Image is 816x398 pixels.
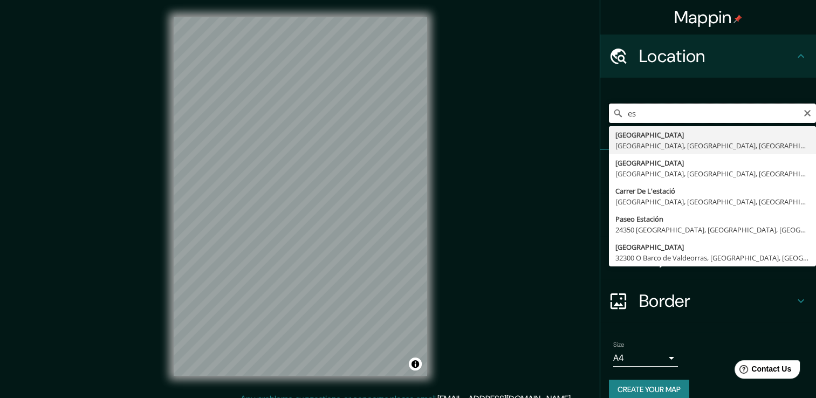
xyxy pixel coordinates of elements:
button: Toggle attribution [409,358,422,370]
div: [GEOGRAPHIC_DATA] [615,129,810,140]
div: 24350 [GEOGRAPHIC_DATA], [GEOGRAPHIC_DATA], [GEOGRAPHIC_DATA] [615,224,810,235]
div: [GEOGRAPHIC_DATA], [GEOGRAPHIC_DATA], [GEOGRAPHIC_DATA] [615,196,810,207]
div: Location [600,35,816,78]
h4: Border [639,290,794,312]
h4: Location [639,45,794,67]
canvas: Map [174,17,427,376]
div: Carrer De L'estació [615,186,810,196]
div: [GEOGRAPHIC_DATA] [615,157,810,168]
iframe: Help widget launcher [720,356,804,386]
div: Pins [600,150,816,193]
h4: Layout [639,247,794,269]
div: [GEOGRAPHIC_DATA] [615,242,810,252]
div: Layout [600,236,816,279]
div: Style [600,193,816,236]
div: [GEOGRAPHIC_DATA], [GEOGRAPHIC_DATA], [GEOGRAPHIC_DATA] [615,168,810,179]
div: [GEOGRAPHIC_DATA], [GEOGRAPHIC_DATA], [GEOGRAPHIC_DATA] [615,140,810,151]
div: 32300 O Barco de Valdeorras, [GEOGRAPHIC_DATA], [GEOGRAPHIC_DATA] [615,252,810,263]
h4: Mappin [674,6,743,28]
img: pin-icon.png [733,15,742,23]
div: Border [600,279,816,322]
button: Clear [803,107,812,118]
label: Size [613,340,625,349]
input: Pick your city or area [609,104,816,123]
div: Paseo Estación [615,214,810,224]
div: A4 [613,349,678,367]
